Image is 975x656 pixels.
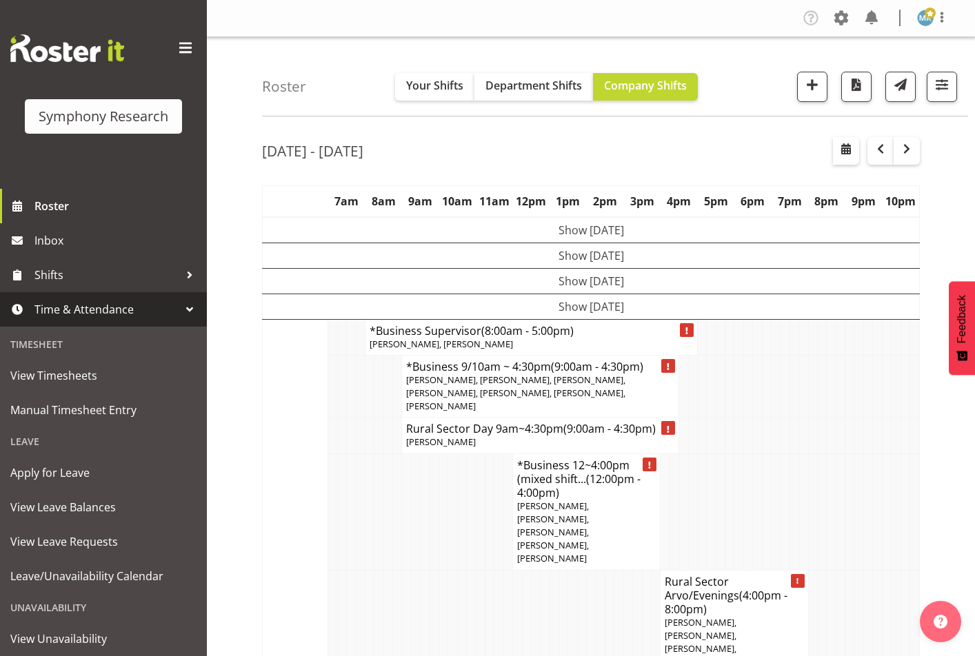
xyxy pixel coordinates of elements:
td: Show [DATE] [263,268,920,294]
h4: Roster [262,79,306,94]
img: help-xxl-2.png [934,615,947,628]
img: marama-rihari1262.jpg [917,10,934,26]
span: Your Shifts [406,78,463,93]
th: 3pm [623,185,661,217]
th: 8am [365,185,402,217]
span: (12:00pm - 4:00pm) [517,471,641,500]
span: View Unavailability [10,628,197,649]
h4: Rural Sector Arvo/Evenings [665,575,803,616]
a: Leave/Unavailability Calendar [3,559,203,593]
span: (4:00pm - 8:00pm) [665,588,787,617]
span: Shifts [34,265,179,285]
th: 12pm [513,185,550,217]
th: 1pm [550,185,587,217]
button: Your Shifts [395,73,474,101]
a: Apply for Leave [3,455,203,490]
h4: Rural Sector Day 9am~4:30pm [406,422,674,435]
td: Show [DATE] [263,294,920,319]
th: 9am [402,185,439,217]
button: Filter Shifts [927,72,957,102]
a: View Leave Balances [3,490,203,524]
h4: *Business 9/10am ~ 4:30pm [406,360,674,373]
a: Manual Timesheet Entry [3,393,203,427]
span: [PERSON_NAME], [PERSON_NAME] [370,338,513,350]
button: Download a PDF of the roster according to the set date range. [841,72,872,102]
th: 10am [439,185,476,217]
h4: *Business 12~4:00pm (mixed shift... [517,458,656,500]
span: (8:00am - 5:00pm) [481,323,574,338]
th: 9pm [845,185,883,217]
div: Timesheet [3,330,203,358]
span: Manual Timesheet Entry [10,400,197,420]
h4: *Business Supervisor [370,324,693,338]
span: [PERSON_NAME] [406,435,476,448]
h2: [DATE] - [DATE] [262,142,363,160]
span: Leave/Unavailability Calendar [10,566,197,586]
button: Send a list of all shifts for the selected filtered period to all rostered employees. [885,72,916,102]
a: View Timesheets [3,358,203,393]
th: 11am [476,185,513,217]
a: View Unavailability [3,622,203,656]
a: View Leave Requests [3,524,203,559]
span: View Leave Requests [10,531,197,552]
button: Select a specific date within the roster. [833,137,859,165]
button: Company Shifts [593,73,698,101]
span: View Timesheets [10,365,197,386]
span: Company Shifts [604,78,687,93]
img: Rosterit website logo [10,34,124,62]
span: Apply for Leave [10,462,197,483]
div: Symphony Research [39,106,168,127]
td: Show [DATE] [263,217,920,243]
td: Show [DATE] [263,243,920,268]
span: Feedback [956,295,968,343]
span: Time & Attendance [34,299,179,320]
span: (9:00am - 4:30pm) [563,421,656,436]
th: 8pm [808,185,845,217]
th: 7am [328,185,365,217]
th: 2pm [587,185,624,217]
th: 6pm [734,185,772,217]
span: Inbox [34,230,200,251]
span: [PERSON_NAME], [PERSON_NAME], [PERSON_NAME], [PERSON_NAME], [PERSON_NAME] [517,500,589,565]
th: 4pm [661,185,698,217]
div: Leave [3,427,203,455]
button: Add a new shift [797,72,827,102]
th: 7pm [772,185,809,217]
button: Department Shifts [474,73,593,101]
span: View Leave Balances [10,497,197,517]
span: Roster [34,196,200,216]
span: Department Shifts [485,78,582,93]
th: 5pm [697,185,734,217]
th: 10pm [882,185,919,217]
span: (9:00am - 4:30pm) [551,359,643,374]
div: Unavailability [3,593,203,622]
span: [PERSON_NAME], [PERSON_NAME], [PERSON_NAME], [PERSON_NAME], [PERSON_NAME], [PERSON_NAME], [PERSON... [406,373,625,412]
button: Feedback - Show survey [949,281,975,375]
